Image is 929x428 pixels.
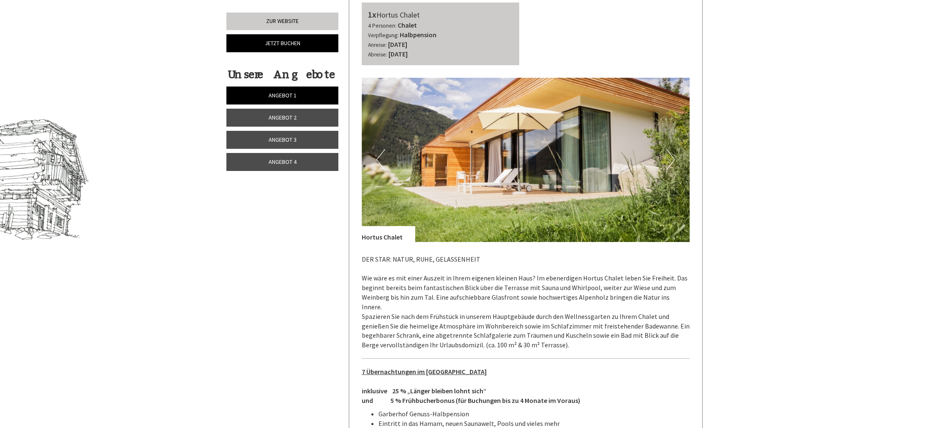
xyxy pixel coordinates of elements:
[388,40,407,48] b: [DATE]
[666,149,675,170] button: Next
[226,67,336,82] div: Unsere Angebote
[269,158,297,166] span: Angebot 4
[368,9,376,20] b: 1x
[378,409,690,419] li: Garberhof Genuss-Halbpension
[368,9,513,21] div: Hortus Chalet
[388,50,408,58] b: [DATE]
[400,31,437,39] b: Halbpension
[362,226,415,242] div: Hortus Chalet
[362,367,487,376] u: 7 Übernachtungen im [GEOGRAPHIC_DATA]
[226,34,338,52] a: Jetzt buchen
[398,21,417,29] b: Chalet
[269,92,297,99] span: Angebot 1
[269,114,297,121] span: Angebot 2
[368,41,387,48] small: Anreise:
[368,51,387,58] small: Abreise:
[376,149,385,170] button: Previous
[226,13,338,30] a: Zur Website
[362,78,690,242] img: image
[269,136,297,143] span: Angebot 3
[362,387,580,405] strong: inklusive 25 % „Länger bleiben lohnt sich“ und 5 % Frühbucherbonus (für Buchungen bis zu 4 Monate...
[368,22,396,29] small: 4 Personen:
[362,255,690,350] p: DER STAR: NATUR, RUHE, GELASSENHEIT Wie wäre es mit einer Auszeit in Ihrem eigenen kleinen Haus? ...
[368,32,399,39] small: Verpflegung:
